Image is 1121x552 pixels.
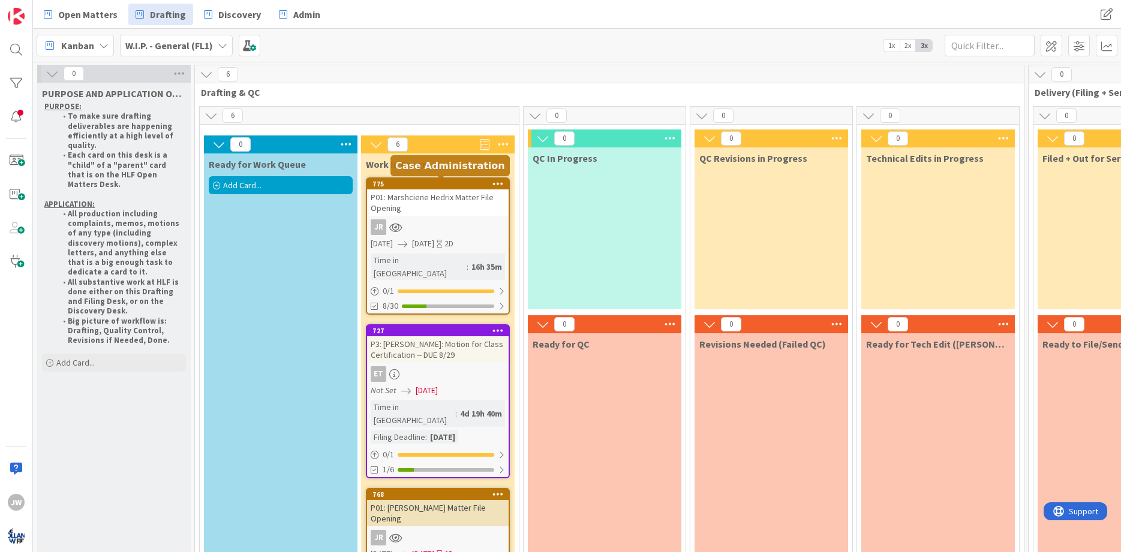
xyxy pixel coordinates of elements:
span: Support [25,2,55,16]
div: Time in [GEOGRAPHIC_DATA] [371,254,467,280]
img: avatar [8,527,25,544]
div: ET [371,366,386,382]
span: 0 [554,131,575,146]
strong: All production including complaints, memos, motions of any type (including discovery motions), co... [68,209,181,277]
span: 0 [721,131,741,146]
span: 0 [713,108,734,123]
div: 2D [444,237,453,250]
strong: All substantive work at HLF is done either on this Drafting and Filing Desk, or on the Discovery ... [68,277,181,316]
span: Ready for Work Queue [209,158,306,170]
h5: Case Administration [395,160,505,171]
span: Work In Progress [366,158,441,170]
span: 0 [1056,108,1077,123]
span: QC Revisions in Progress [699,152,807,164]
div: 727P3: [PERSON_NAME]: Motion for Class Certification -- DUE 8/29 [367,325,509,363]
div: P01: Marshciene Hedrix Matter File Opening [367,189,509,216]
div: JR [367,530,509,545]
span: 3x [916,40,932,52]
span: Discovery [218,7,261,22]
div: JR [371,530,386,545]
span: 0 [888,317,908,331]
span: Open Matters [58,7,118,22]
span: Technical Edits in Progress [866,152,984,164]
div: 775P01: Marshciene Hedrix Matter File Opening [367,179,509,216]
span: Revisions Needed (Failed QC) [699,338,826,350]
div: 0/1 [367,447,509,462]
input: Quick Filter... [945,35,1035,56]
span: 0 [721,317,741,331]
span: 0 [1064,317,1084,331]
a: Discovery [197,4,268,25]
div: 768 [372,490,509,499]
span: 0 [554,317,575,331]
span: 0 [230,137,251,152]
span: Ready for Tech Edit (Jimmy) [866,338,1010,350]
span: 0 / 1 [383,448,394,461]
span: PURPOSE AND APPLICATION OF DRAFTING AND FILING DESK [42,88,186,99]
span: [DATE] [371,237,393,250]
div: 768P01: [PERSON_NAME] Matter File Opening [367,489,509,526]
span: Drafting [150,7,186,22]
a: 727P3: [PERSON_NAME]: Motion for Class Certification -- DUE 8/29ETNot Set[DATE]Time in [GEOGRAPHI... [366,324,510,478]
span: 6 [387,137,408,152]
div: P3: [PERSON_NAME]: Motion for Class Certification -- DUE 8/29 [367,336,509,363]
span: 6 [218,67,238,82]
div: JW [8,494,25,511]
div: JR [367,219,509,235]
strong: Big picture of workflow is: Drafting, Quality Control, Revisions if Needed, Done. [68,316,170,346]
i: Not Set [371,385,396,396]
div: 768 [367,489,509,500]
strong: To make sure drafting deliverables are happening efficiently at a high level of quality. [68,111,175,150]
a: Open Matters [37,4,125,25]
strong: Each card on this desk is a "child" of a "parent" card that is on the HLF Open Matters Desk. [68,150,169,189]
div: 727 [367,325,509,336]
span: QC In Progress [533,152,597,164]
div: 727 [372,327,509,335]
span: [DATE] [412,237,434,250]
span: 1/6 [383,463,394,476]
div: JR [371,219,386,235]
span: : [425,430,427,444]
span: 0 [888,131,908,146]
div: 16h 35m [468,260,505,273]
div: [DATE] [427,430,458,444]
span: 8/30 [383,300,398,312]
span: 0 [64,67,84,81]
span: Admin [293,7,320,22]
span: 0 [1051,67,1072,82]
div: 4d 19h 40m [457,407,505,420]
div: 775 [372,180,509,188]
span: Ready for QC [533,338,590,350]
a: 775P01: Marshciene Hedrix Matter File OpeningJR[DATE][DATE]2DTime in [GEOGRAPHIC_DATA]:16h 35m0/1... [366,177,510,315]
u: APPLICATION: [44,199,95,209]
div: ET [367,366,509,382]
span: 0 [1064,131,1084,146]
span: Kanban [61,38,94,53]
span: 0 [546,108,567,123]
span: 0 [880,108,900,123]
span: Add Card... [223,180,262,191]
span: 0 / 1 [383,285,394,297]
div: Time in [GEOGRAPHIC_DATA] [371,400,455,427]
div: 0/1 [367,283,509,298]
a: Admin [272,4,327,25]
b: W.I.P. - General (FL1) [125,40,213,52]
div: Filing Deadline [371,430,425,444]
span: 6 [223,108,243,123]
span: 2x [900,40,916,52]
div: 775 [367,179,509,189]
img: Visit kanbanzone.com [8,8,25,25]
span: [DATE] [416,384,438,397]
a: Drafting [128,4,193,25]
u: PURPOSE: [44,101,82,111]
span: : [455,407,457,420]
span: 1x [883,40,900,52]
span: Drafting & QC [201,86,1009,98]
div: P01: [PERSON_NAME] Matter File Opening [367,500,509,526]
span: : [467,260,468,273]
span: Add Card... [56,357,95,368]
